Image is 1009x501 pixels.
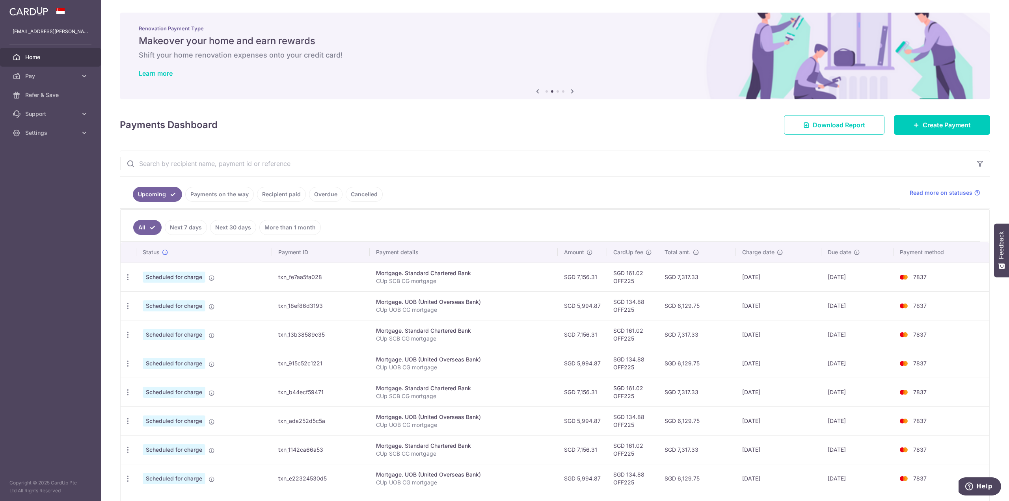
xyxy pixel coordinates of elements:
td: SGD 7,317.33 [658,378,736,406]
td: txn_915c52c1221 [272,349,370,378]
p: CUp UOB CG mortgage [376,479,551,486]
td: SGD 6,129.75 [658,349,736,378]
span: Refer & Save [25,91,77,99]
td: txn_e22324530d5 [272,464,370,493]
td: txn_ada252d5c5a [272,406,370,435]
td: SGD 7,317.33 [658,435,736,464]
td: txn_18ef86d3193 [272,291,370,320]
a: Overdue [309,187,343,202]
img: Bank Card [896,330,912,339]
p: CUp UOB CG mortgage [376,306,551,314]
td: SGD 6,129.75 [658,464,736,493]
div: Mortgage. Standard Chartered Bank [376,384,551,392]
td: SGD 161.02 OFF225 [607,263,658,291]
td: SGD 7,156.31 [558,263,607,291]
span: Scheduled for charge [143,358,205,369]
p: Renovation Payment Type [139,25,971,32]
span: 7837 [913,360,927,367]
h6: Shift your home renovation expenses onto your credit card! [139,50,971,60]
p: CUp SCB CG mortgage [376,392,551,400]
td: SGD 5,994.87 [558,349,607,378]
td: SGD 161.02 OFF225 [607,320,658,349]
td: [DATE] [736,349,822,378]
span: Total amt. [665,248,691,256]
td: [DATE] [821,263,893,291]
span: 7837 [913,274,927,280]
a: Upcoming [133,187,182,202]
td: SGD 134.88 OFF225 [607,464,658,493]
img: Bank Card [896,272,912,282]
span: Read more on statuses [910,189,972,197]
div: Mortgage. UOB (United Overseas Bank) [376,298,551,306]
td: SGD 7,156.31 [558,378,607,406]
span: Status [143,248,160,256]
a: Read more on statuses [910,189,980,197]
span: Scheduled for charge [143,329,205,340]
th: Payment details [370,242,558,263]
img: Bank Card [896,387,912,397]
td: [DATE] [821,406,893,435]
td: [DATE] [736,320,822,349]
td: SGD 7,156.31 [558,435,607,464]
p: CUp SCB CG mortgage [376,277,551,285]
td: [DATE] [821,291,893,320]
td: txn_fe7aa5fa028 [272,263,370,291]
td: SGD 5,994.87 [558,406,607,435]
div: Mortgage. UOB (United Overseas Bank) [376,413,551,421]
span: 7837 [913,302,927,309]
span: Scheduled for charge [143,444,205,455]
td: SGD 134.88 OFF225 [607,349,658,378]
div: Mortgage. UOB (United Overseas Bank) [376,356,551,363]
p: CUp UOB CG mortgage [376,363,551,371]
td: SGD 134.88 OFF225 [607,291,658,320]
a: Next 7 days [165,220,207,235]
div: Mortgage. Standard Chartered Bank [376,269,551,277]
iframe: Opens a widget where you can find more information [959,477,1001,497]
span: 7837 [913,389,927,395]
img: Bank Card [896,416,912,426]
span: Create Payment [923,120,971,130]
span: Amount [564,248,584,256]
a: Next 30 days [210,220,256,235]
td: [DATE] [821,320,893,349]
input: Search by recipient name, payment id or reference [120,151,971,176]
td: [DATE] [736,435,822,464]
h4: Payments Dashboard [120,118,218,132]
td: [DATE] [821,378,893,406]
a: Download Report [784,115,884,135]
td: SGD 7,317.33 [658,320,736,349]
td: SGD 5,994.87 [558,291,607,320]
th: Payment method [894,242,989,263]
a: Payments on the way [185,187,254,202]
button: Feedback - Show survey [994,223,1009,277]
a: All [133,220,162,235]
a: Learn more [139,69,173,77]
img: Bank Card [896,301,912,311]
a: Recipient paid [257,187,306,202]
td: [DATE] [736,464,822,493]
span: Feedback [998,231,1005,259]
p: CUp SCB CG mortgage [376,450,551,458]
div: Mortgage. Standard Chartered Bank [376,442,551,450]
td: [DATE] [736,291,822,320]
span: Home [25,53,77,61]
p: CUp UOB CG mortgage [376,421,551,429]
td: txn_13b38589c35 [272,320,370,349]
span: Scheduled for charge [143,473,205,484]
td: SGD 7,156.31 [558,320,607,349]
span: Due date [828,248,851,256]
span: Charge date [742,248,774,256]
td: [DATE] [736,406,822,435]
td: SGD 161.02 OFF225 [607,378,658,406]
td: [DATE] [821,464,893,493]
h5: Makeover your home and earn rewards [139,35,971,47]
span: Download Report [813,120,865,130]
td: SGD 6,129.75 [658,291,736,320]
span: 7837 [913,475,927,482]
img: Bank Card [896,445,912,454]
td: SGD 7,317.33 [658,263,736,291]
td: SGD 134.88 OFF225 [607,406,658,435]
span: Settings [25,129,77,137]
span: Scheduled for charge [143,387,205,398]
